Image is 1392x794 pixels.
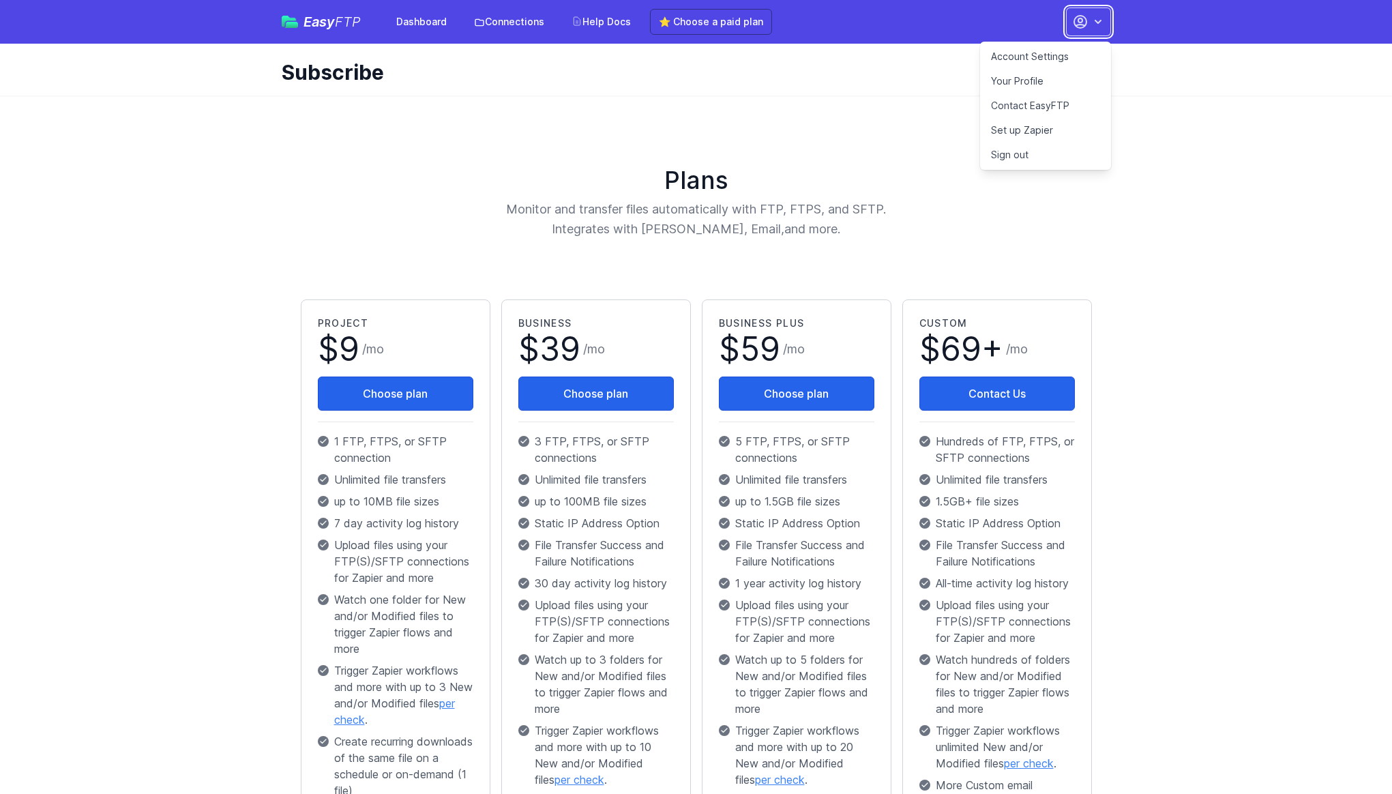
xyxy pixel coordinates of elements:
[719,433,874,466] p: 5 FTP, FTPS, or SFTP connections
[318,493,473,510] p: up to 10MB file sizes
[1006,340,1028,359] span: /
[318,515,473,531] p: 7 day activity log history
[518,597,674,646] p: Upload files using your FTP(S)/SFTP connections for Zapier and more
[335,14,361,30] span: FTP
[1010,342,1028,356] span: mo
[318,591,473,657] p: Watch one folder for New and/or Modified files to trigger Zapier flows and more
[919,537,1075,570] p: File Transfer Success and Failure Notifications
[539,329,580,369] span: 39
[980,69,1111,93] a: Your Profile
[518,433,674,466] p: 3 FTP, FTPS, or SFTP connections
[980,143,1111,167] a: Sign out
[518,471,674,488] p: Unlimited file transfers
[318,333,359,366] span: $
[518,651,674,717] p: Watch up to 3 folders for New and/or Modified files to trigger Zapier flows and more
[554,773,604,786] a: per check
[719,575,874,591] p: 1 year activity log history
[518,515,674,531] p: Static IP Address Option
[735,722,874,788] span: Trigger Zapier workflows and more with up to 20 New and/or Modified files .
[719,515,874,531] p: Static IP Address Option
[719,377,874,411] button: Choose plan
[583,340,605,359] span: /
[1004,756,1054,770] a: per check
[719,493,874,510] p: up to 1.5GB file sizes
[366,342,384,356] span: mo
[295,166,1097,194] h1: Plans
[282,15,361,29] a: EasyFTP
[941,329,1003,369] span: 69+
[318,377,473,411] button: Choose plan
[936,722,1075,771] span: Trigger Zapier workflows unlimited New and/or Modified files .
[719,317,874,330] h2: Business Plus
[388,10,455,34] a: Dashboard
[719,651,874,717] p: Watch up to 5 folders for New and/or Modified files to trigger Zapier flows and more
[980,118,1111,143] a: Set up Zapier
[339,329,359,369] span: 9
[334,662,473,728] span: Trigger Zapier workflows and more with up to 3 New and/or Modified files .
[919,317,1075,330] h2: Custom
[318,317,473,330] h2: Project
[719,333,780,366] span: $
[919,575,1075,591] p: All-time activity log history
[787,342,805,356] span: mo
[919,651,1075,717] p: Watch hundreds of folders for New and/or Modified files to trigger Zapier flows and more
[587,342,605,356] span: mo
[563,10,639,34] a: Help Docs
[919,515,1075,531] p: Static IP Address Option
[719,537,874,570] p: File Transfer Success and Failure Notifications
[429,199,964,239] p: Monitor and transfer files automatically with FTP, FTPS, and SFTP. Integrates with [PERSON_NAME],...
[518,377,674,411] button: Choose plan
[719,471,874,488] p: Unlimited file transfers
[318,433,473,466] p: 1 FTP, FTPS, or SFTP connection
[535,722,674,788] span: Trigger Zapier workflows and more with up to 10 New and/or Modified files .
[318,471,473,488] p: Unlimited file transfers
[518,575,674,591] p: 30 day activity log history
[282,60,1100,85] h1: Subscribe
[783,340,805,359] span: /
[518,537,674,570] p: File Transfer Success and Failure Notifications
[303,15,361,29] span: Easy
[650,9,772,35] a: ⭐ Choose a paid plan
[919,433,1075,466] p: Hundreds of FTP, FTPS, or SFTP connections
[518,493,674,510] p: up to 100MB file sizes
[919,333,1003,366] span: $
[755,773,805,786] a: per check
[740,329,780,369] span: 59
[334,696,455,726] a: per check
[518,317,674,330] h2: Business
[282,16,298,28] img: easyftp_logo.png
[1324,726,1376,778] iframe: Drift Widget Chat Controller
[518,333,580,366] span: $
[919,493,1075,510] p: 1.5GB+ file sizes
[919,471,1075,488] p: Unlimited file transfers
[919,597,1075,646] p: Upload files using your FTP(S)/SFTP connections for Zapier and more
[980,93,1111,118] a: Contact EasyFTP
[919,377,1075,411] a: Contact Us
[318,537,473,586] p: Upload files using your FTP(S)/SFTP connections for Zapier and more
[362,340,384,359] span: /
[466,10,552,34] a: Connections
[980,44,1111,69] a: Account Settings
[719,597,874,646] p: Upload files using your FTP(S)/SFTP connections for Zapier and more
